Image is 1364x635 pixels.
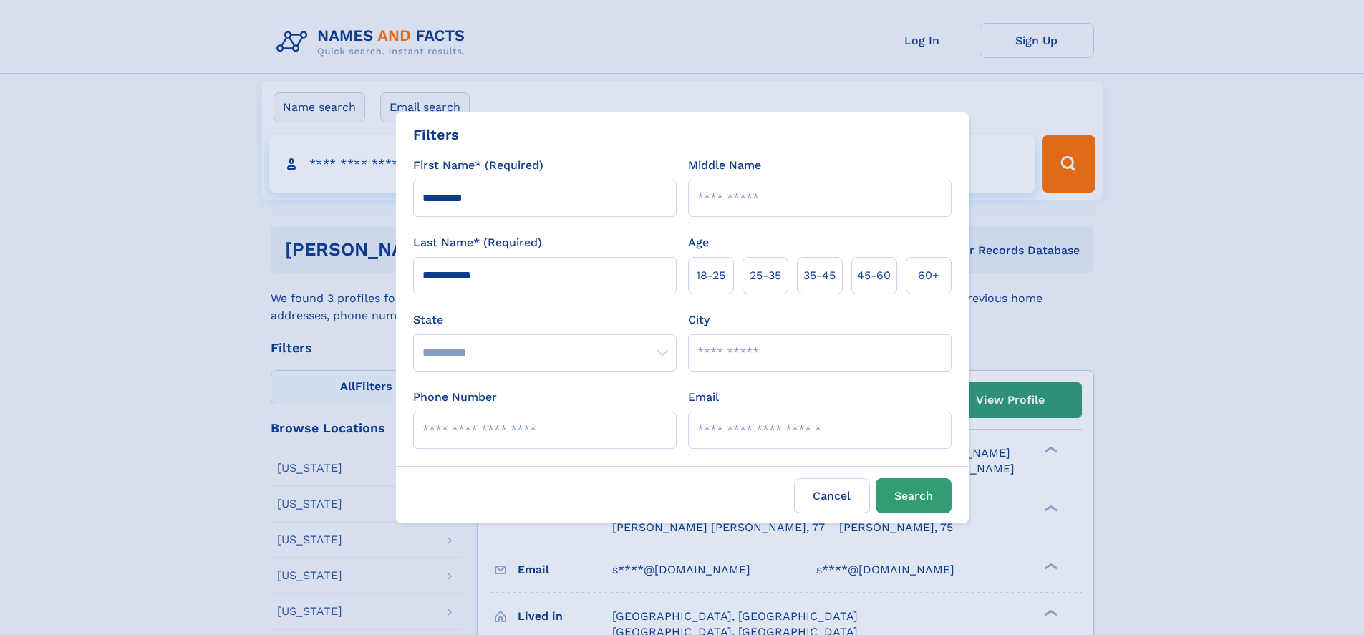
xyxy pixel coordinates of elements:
div: Filters [413,124,459,145]
label: Phone Number [413,389,497,406]
span: 25‑35 [750,267,781,284]
label: Cancel [794,478,870,513]
label: State [413,311,677,329]
label: Age [688,234,709,251]
label: Middle Name [688,157,761,174]
button: Search [876,478,952,513]
label: Last Name* (Required) [413,234,542,251]
span: 18‑25 [696,267,725,284]
label: Email [688,389,719,406]
label: City [688,311,710,329]
span: 45‑60 [857,267,891,284]
span: 35‑45 [803,267,836,284]
label: First Name* (Required) [413,157,543,174]
span: 60+ [918,267,939,284]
